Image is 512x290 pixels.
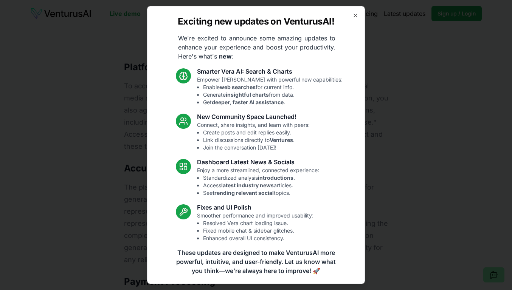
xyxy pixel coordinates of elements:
[197,203,313,212] h3: Fixes and UI Polish
[220,84,256,90] strong: web searches
[203,189,319,197] li: See topics.
[171,248,341,275] p: These updates are designed to make VenturusAI more powerful, intuitive, and user-friendly. Let us...
[197,112,310,121] h3: New Community Space Launched!
[203,129,310,136] li: Create posts and edit replies easily.
[197,76,343,106] p: Empower [PERSON_NAME] with powerful new capabilities:
[203,91,343,99] li: Generate from data.
[219,52,232,60] strong: new
[197,121,310,151] p: Connect, share insights, and learn with peers:
[203,83,343,91] li: Enable for current info.
[197,67,343,76] h3: Smarter Vera AI: Search & Charts
[203,234,313,242] li: Enhanced overall UI consistency.
[203,144,310,151] li: Join the conversation [DATE]!
[203,174,319,182] li: Standardized analysis .
[221,182,274,188] strong: latest industry news
[172,34,341,61] p: We're excited to announce some amazing updates to enhance your experience and boost your producti...
[203,99,343,106] li: Get .
[197,212,313,242] p: Smoother performance and improved usability:
[197,157,319,167] h3: Dashboard Latest News & Socials
[203,219,313,227] li: Resolved Vera chart loading issue.
[270,137,293,143] strong: Ventures
[203,182,319,189] li: Access articles.
[197,167,319,197] p: Enjoy a more streamlined, connected experience:
[258,174,293,181] strong: introductions
[226,91,269,98] strong: insightful charts
[213,190,274,196] strong: trending relevant social
[203,227,313,234] li: Fixed mobile chat & sidebar glitches.
[203,136,310,144] li: Link discussions directly to .
[212,99,284,105] strong: deeper, faster AI assistance
[178,15,334,28] h2: Exciting new updates on VenturusAI!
